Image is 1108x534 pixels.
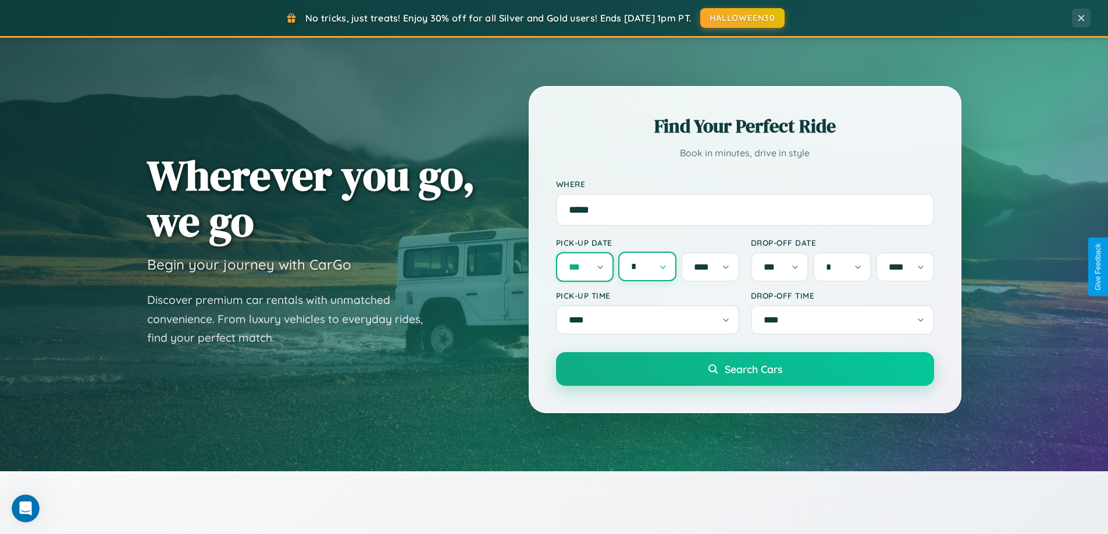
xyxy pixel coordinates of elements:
label: Drop-off Time [751,291,934,300]
h3: Begin your journey with CarGo [147,256,351,273]
p: Book in minutes, drive in style [556,145,934,162]
button: HALLOWEEN30 [700,8,785,28]
h2: Find Your Perfect Ride [556,113,934,139]
span: No tricks, just treats! Enjoy 30% off for all Silver and Gold users! Ends [DATE] 1pm PT. [305,12,692,24]
div: Give Feedback [1094,243,1102,291]
button: Search Cars [556,352,934,386]
p: Discover premium car rentals with unmatched convenience. From luxury vehicles to everyday rides, ... [147,291,438,347]
label: Where [556,179,934,189]
iframe: Intercom live chat [12,494,40,522]
label: Drop-off Date [751,238,934,248]
span: Search Cars [725,363,782,375]
label: Pick-up Time [556,291,739,300]
label: Pick-up Date [556,238,739,248]
h1: Wherever you go, we go [147,152,475,244]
